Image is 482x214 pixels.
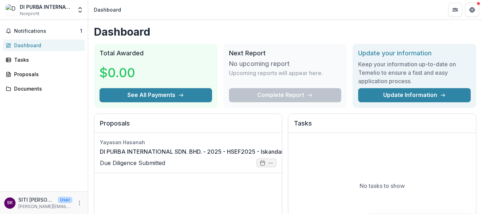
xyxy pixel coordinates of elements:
div: DI PURBA INTERNATIONAL SDN. BHD. [20,3,72,11]
div: Dashboard [94,6,121,13]
div: Documents [14,85,79,92]
button: More [75,199,84,207]
div: Proposals [14,71,79,78]
h2: Tasks [294,120,470,133]
p: User [58,197,72,203]
span: Nonprofit [20,11,40,17]
h3: No upcoming report [229,60,290,68]
a: Update Information [358,88,471,102]
a: Proposals [3,68,85,80]
h3: $0.00 [100,63,152,82]
p: No tasks to show [360,182,405,190]
button: See All Payments [100,88,212,102]
button: Open entity switcher [75,3,85,17]
h3: Keep your information up-to-date on Temelio to ensure a fast and easy application process. [358,60,471,85]
a: Documents [3,83,85,94]
span: Notifications [14,28,80,34]
a: Tasks [3,54,85,66]
h1: Dashboard [94,25,476,38]
p: [PERSON_NAME][EMAIL_ADDRESS][DOMAIN_NAME] [18,203,72,210]
button: Partners [448,3,462,17]
div: SITI AMELIA BINTI KASSIM [7,201,13,205]
button: Get Help [465,3,479,17]
div: Tasks [14,56,79,63]
p: SITI [PERSON_NAME] [PERSON_NAME] [18,196,55,203]
a: DI PURBA INTERNATIONAL SDN. BHD. - 2025 - HSEF2025 - Iskandar Investment Berhad [100,147,335,156]
span: 1 [80,28,82,34]
h2: Next Report [229,49,342,57]
h2: Total Awarded [100,49,212,57]
nav: breadcrumb [91,5,124,15]
h2: Proposals [100,120,276,133]
button: Notifications1 [3,25,85,37]
img: DI PURBA INTERNATIONAL SDN. BHD. [6,4,17,16]
a: Dashboard [3,39,85,51]
p: Upcoming reports will appear here. [229,69,323,77]
h2: Update your information [358,49,471,57]
div: Dashboard [14,42,79,49]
